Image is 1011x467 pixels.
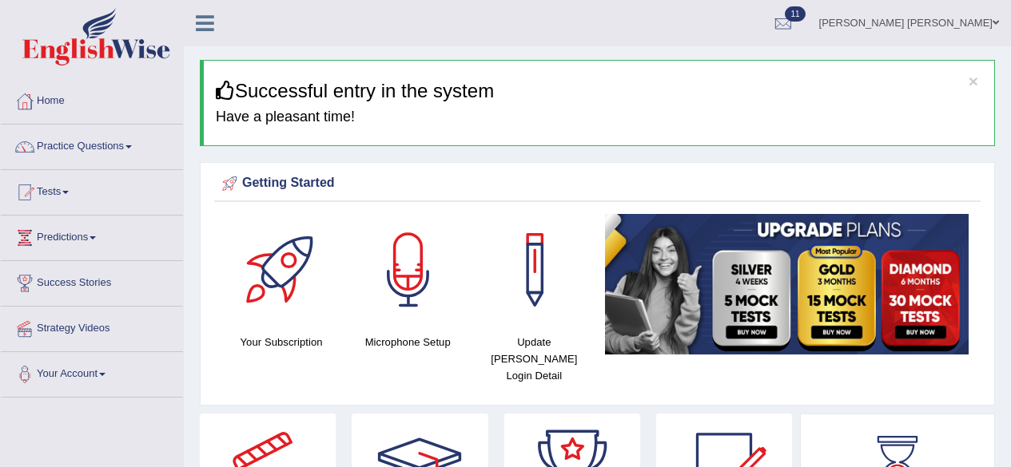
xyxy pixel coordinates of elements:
[226,334,336,350] h4: Your Subscription
[605,214,969,354] img: small5.jpg
[352,334,463,350] h4: Microphone Setup
[969,73,978,89] button: ×
[479,334,589,384] h4: Update [PERSON_NAME] Login Detail
[1,307,183,346] a: Strategy Videos
[1,261,183,301] a: Success Stories
[218,172,977,196] div: Getting Started
[1,125,183,164] a: Practice Questions
[216,109,982,125] h4: Have a pleasant time!
[1,170,183,210] a: Tests
[1,352,183,392] a: Your Account
[216,81,982,101] h3: Successful entry in the system
[785,6,805,22] span: 11
[1,216,183,255] a: Predictions
[1,79,183,119] a: Home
